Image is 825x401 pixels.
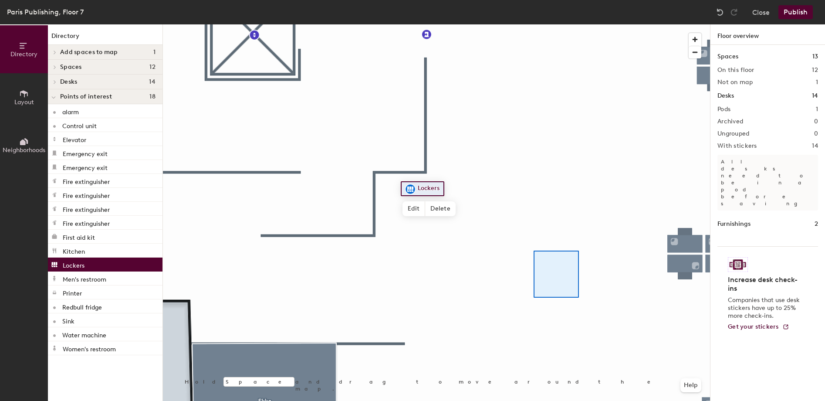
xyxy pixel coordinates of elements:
h2: 14 [812,143,818,150]
p: Redbull fridge [62,301,102,311]
img: Redo [730,8,738,17]
h2: With stickers [717,143,757,150]
p: Fire extinguisher [63,176,110,186]
button: Close [752,5,770,19]
a: Get your stickers [728,323,789,331]
p: Emergency exit [63,162,108,172]
h4: Increase desk check-ins [728,275,802,293]
p: Elevator [63,134,86,144]
p: All desks need to be in a pod before saving [717,155,818,211]
button: Publish [778,5,813,19]
h1: 14 [812,91,818,101]
h1: 13 [812,52,818,61]
span: Delete [425,201,456,216]
span: Neighborhoods [3,146,45,154]
div: Paris Publishing, Floor 7 [7,7,84,17]
span: 12 [149,64,156,71]
img: Sticker logo [728,257,748,272]
h2: 1 [816,79,818,86]
h2: On this floor [717,67,754,74]
h2: Pods [717,106,730,113]
button: Help [680,378,701,392]
h2: 0 [814,130,818,137]
span: Layout [14,99,34,106]
p: Lockers [63,259,85,269]
p: Control unit [62,120,97,130]
h1: Floor overview [710,24,825,45]
span: Points of interest [60,93,112,100]
h1: Desks [717,91,734,101]
h1: Furnishings [717,219,751,229]
span: 1 [153,49,156,56]
p: alarm [62,106,79,116]
p: First aid kit [63,231,95,241]
h2: Ungrouped [717,130,750,137]
p: Men's restroom [63,273,106,283]
p: Water machine [62,329,106,339]
p: Kitchen [63,245,85,255]
span: Edit [402,201,425,216]
h2: 0 [814,118,818,125]
p: Emergency exit [63,148,108,158]
img: Undo [716,8,724,17]
p: Women's restroom [63,343,116,353]
p: Sink [62,315,74,325]
h2: 12 [812,67,818,74]
h2: 1 [816,106,818,113]
h2: Archived [717,118,743,125]
span: Spaces [60,64,82,71]
p: Companies that use desk stickers have up to 25% more check-ins. [728,296,802,320]
span: Desks [60,78,77,85]
span: Directory [10,51,37,58]
h2: Not on map [717,79,753,86]
span: Add spaces to map [60,49,118,56]
p: Printer [63,287,82,297]
span: 14 [149,78,156,85]
h1: Directory [48,31,162,45]
span: Get your stickers [728,323,779,330]
span: 18 [149,93,156,100]
h1: 2 [815,219,818,229]
p: Fire extinguisher [63,217,110,228]
h1: Spaces [717,52,738,61]
p: Fire extinguisher [63,204,110,214]
p: Fire extinguisher [63,190,110,200]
